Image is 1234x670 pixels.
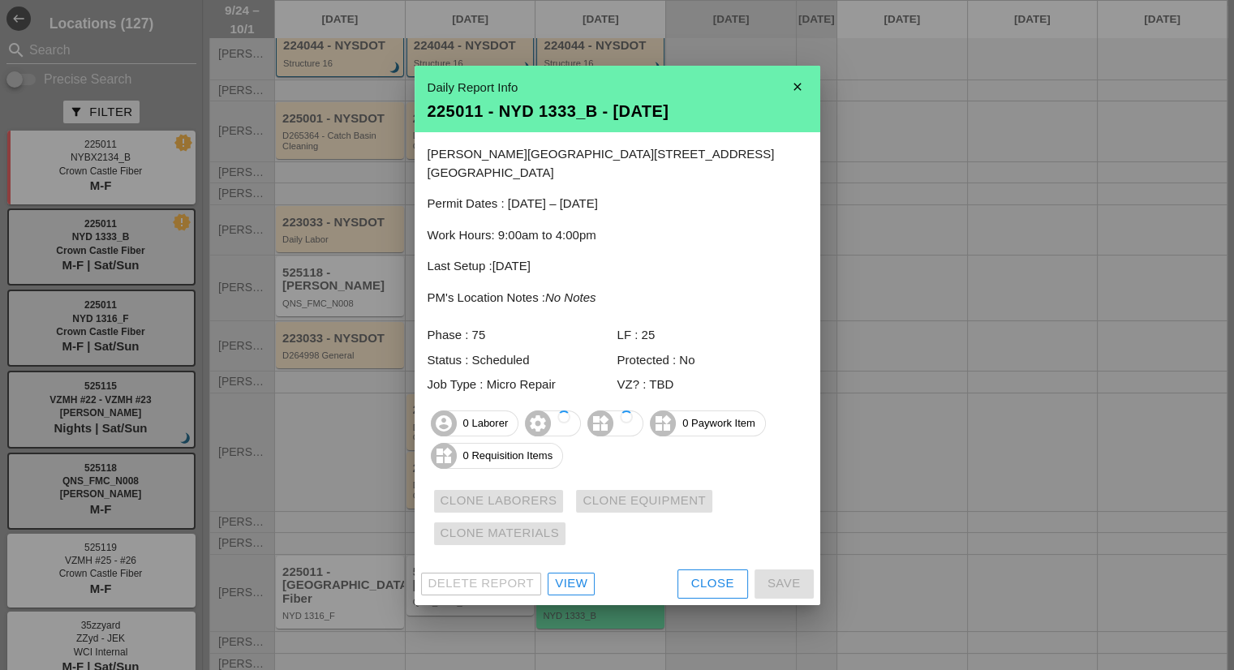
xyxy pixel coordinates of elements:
[428,145,807,182] p: [PERSON_NAME][GEOGRAPHIC_DATA][STREET_ADDRESS][GEOGRAPHIC_DATA]
[545,290,596,304] i: No Notes
[428,257,807,276] p: Last Setup :
[428,351,617,370] div: Status : Scheduled
[428,79,807,97] div: Daily Report Info
[428,195,807,213] p: Permit Dates : [DATE] – [DATE]
[431,410,457,436] i: account_circle
[525,410,551,436] i: settings
[432,410,518,436] span: 0 Laborer
[428,226,807,245] p: Work Hours: 9:00am to 4:00pm
[428,103,807,119] div: 225011 - NYD 1333_B - [DATE]
[781,71,814,103] i: close
[691,574,734,593] div: Close
[428,376,617,394] div: Job Type : Micro Repair
[492,259,531,273] span: [DATE]
[587,410,613,436] i: widgets
[432,443,563,469] span: 0 Requisition Items
[555,574,587,593] div: View
[431,443,457,469] i: widgets
[428,289,807,307] p: PM's Location Notes :
[617,376,807,394] div: VZ? : TBD
[428,326,617,345] div: Phase : 75
[651,410,765,436] span: 0 Paywork Item
[617,351,807,370] div: Protected : No
[617,326,807,345] div: LF : 25
[650,410,676,436] i: widgets
[677,569,748,599] button: Close
[548,573,595,595] a: View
